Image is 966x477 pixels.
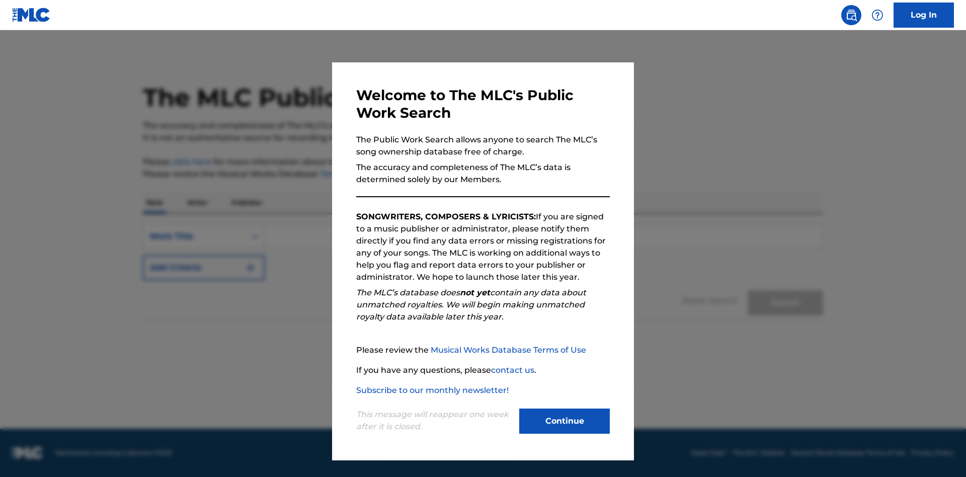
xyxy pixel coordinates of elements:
a: Public Search [841,5,861,25]
div: Help [867,5,888,25]
strong: not yet [460,288,490,297]
a: Log In [894,3,954,28]
em: The MLC’s database does contain any data about unmatched royalties. We will begin making unmatche... [356,288,586,322]
button: Continue [519,409,610,434]
p: Please review the [356,344,610,356]
p: If you have any questions, please . [356,364,610,376]
iframe: Chat Widget [916,429,966,477]
p: This message will reappear one week after it is closed. [356,409,513,433]
img: search [845,9,857,21]
p: If you are signed to a music publisher or administrator, please notify them directly if you find ... [356,211,610,283]
h3: Welcome to The MLC's Public Work Search [356,87,610,122]
img: MLC Logo [12,8,51,22]
strong: SONGWRITERS, COMPOSERS & LYRICISTS: [356,212,536,221]
p: The Public Work Search allows anyone to search The MLC’s song ownership database free of charge. [356,134,610,158]
img: help [871,9,883,21]
a: contact us [491,365,534,375]
a: Subscribe to our monthly newsletter! [356,385,509,395]
p: The accuracy and completeness of The MLC’s data is determined solely by our Members. [356,162,610,186]
a: Musical Works Database Terms of Use [431,345,586,355]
